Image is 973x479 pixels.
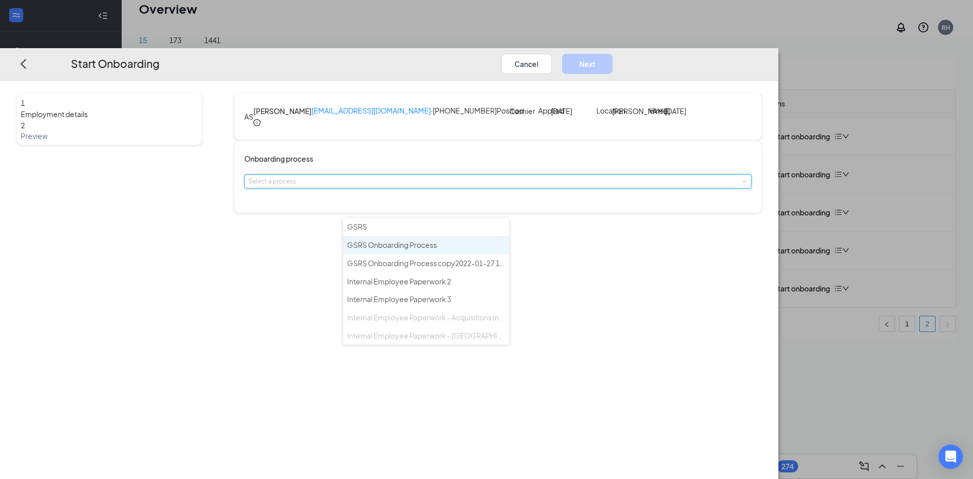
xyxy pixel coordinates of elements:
[244,111,253,122] div: AS
[347,331,663,340] span: Internal Employee Paperwork - [GEOGRAPHIC_DATA][US_STATE] ([PERSON_NAME]) (not ready)
[21,98,25,107] span: 1
[347,313,529,322] span: Internal Employee Paperwork - Acquisitions (not ready)
[497,105,509,116] p: Position
[612,105,644,117] p: [PERSON_NAME]
[21,108,198,120] span: Employment details
[562,53,613,73] button: Next
[347,259,524,268] span: GSRS Onboarding Process copy2022-01-27 13:45:56
[665,105,696,117] p: [DATE]
[347,240,437,249] span: GSRS Onboarding Process
[21,121,25,130] span: 2
[347,222,367,231] span: GSRS
[244,153,752,164] h4: Onboarding process
[347,277,451,286] span: Internal Employee Paperwork 2
[649,105,665,116] p: Hired
[312,106,431,115] a: [EMAIL_ADDRESS][DOMAIN_NAME]
[253,105,312,117] h4: [PERSON_NAME]
[596,105,612,116] p: Location
[21,131,198,141] span: Preview
[253,119,260,126] span: info-circle
[939,445,963,469] div: Open Intercom Messenger
[501,53,552,73] button: Cancel
[551,105,576,117] p: [DATE]
[312,105,497,118] p: · [PHONE_NUMBER]
[71,55,160,71] h3: Start Onboarding
[509,105,534,117] p: Cashier
[538,105,551,116] p: Applied
[347,294,451,304] span: Internal Employee Paperwork 3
